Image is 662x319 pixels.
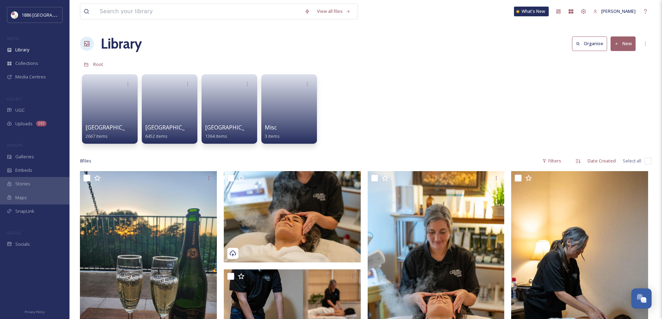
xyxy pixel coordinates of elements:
span: WIDGETS [7,143,23,148]
span: 6452 items [145,133,167,139]
span: [GEOGRAPHIC_DATA] [145,124,201,131]
span: COLLECT [7,96,22,101]
span: [GEOGRAPHIC_DATA] [85,124,141,131]
a: [GEOGRAPHIC_DATA]6452 items [145,124,201,139]
button: Organise [572,36,607,51]
span: 2667 items [85,133,108,139]
span: 1364 items [205,133,227,139]
span: Stories [15,181,30,187]
span: Socials [15,241,30,247]
span: MEDIA [7,36,19,41]
span: Media Centres [15,74,46,80]
span: 1886 [GEOGRAPHIC_DATA] [22,11,76,18]
div: 182 [36,121,47,126]
button: Open Chat [631,288,652,309]
span: Uploads [15,120,33,127]
img: 224_Crescent_Spa_web_onionstudio.jpg [224,171,361,262]
a: Organise [572,36,611,51]
span: SOCIALS [7,230,21,235]
span: Embeds [15,167,32,174]
span: [GEOGRAPHIC_DATA] [205,124,261,131]
span: Select all [623,158,641,164]
div: Date Created [584,154,619,168]
a: Misc3 items [265,124,280,139]
button: New [611,36,636,51]
span: Galleries [15,153,34,160]
a: Root [93,60,103,68]
span: 8 file s [80,158,91,164]
a: View all files [313,5,354,18]
a: Library [101,33,142,54]
span: Maps [15,194,27,201]
span: UGC [15,107,25,114]
a: [GEOGRAPHIC_DATA]1364 items [205,124,261,139]
a: What's New [514,7,549,16]
span: Privacy Policy [25,310,45,314]
a: [PERSON_NAME] [590,5,639,18]
span: 3 items [265,133,280,139]
a: Privacy Policy [25,307,45,316]
span: [PERSON_NAME] [601,8,636,14]
span: Root [93,61,103,67]
div: Filters [539,154,565,168]
img: logos.png [11,11,18,18]
span: SnapLink [15,208,34,215]
span: Collections [15,60,38,67]
span: Misc [265,124,277,131]
input: Search your library [96,4,301,19]
span: Library [15,47,29,53]
a: [GEOGRAPHIC_DATA]2667 items [85,124,141,139]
